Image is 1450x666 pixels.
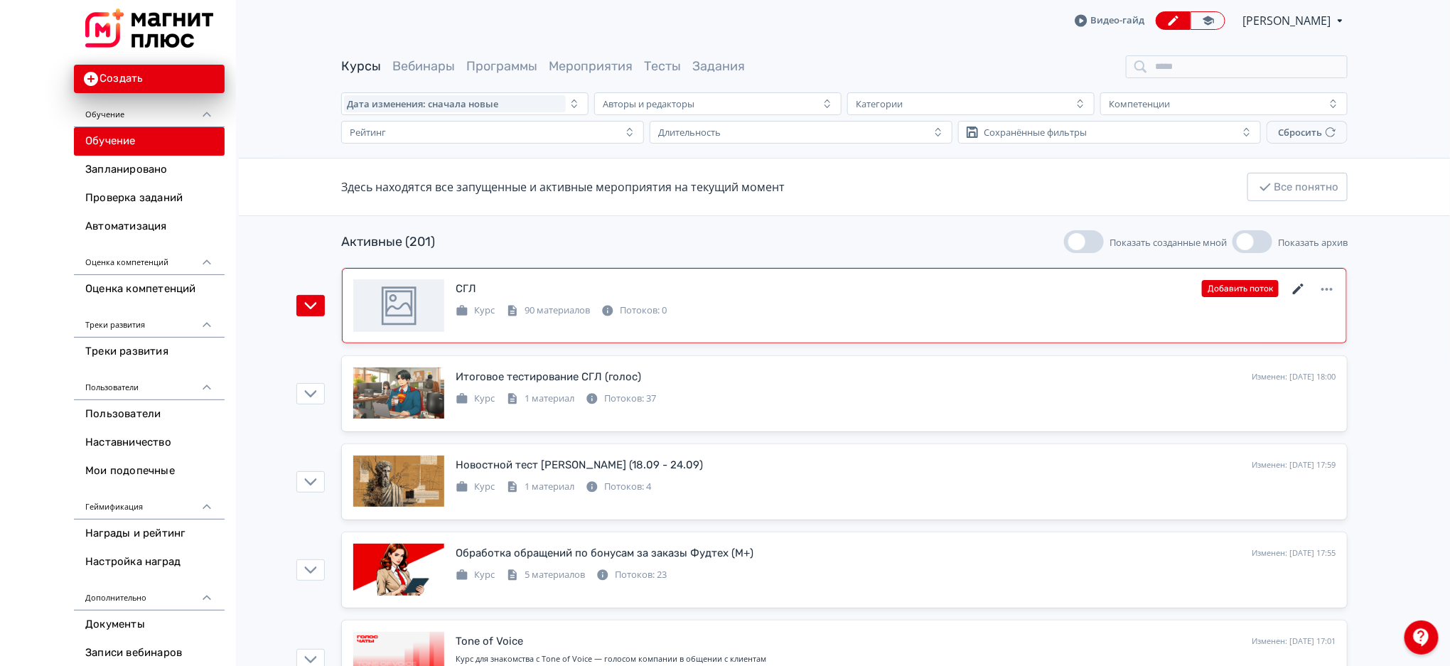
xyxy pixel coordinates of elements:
[74,213,225,241] a: Автоматизация
[74,275,225,304] a: Оценка компетенций
[1110,236,1227,249] span: Показать созданные мной
[341,232,435,252] div: Активные (201)
[958,121,1261,144] button: Сохранённые фильтры
[1191,11,1225,30] a: Переключиться в режим ученика
[456,304,495,318] div: Курс
[341,92,589,115] button: Дата изменения: сначала новые
[74,457,225,485] a: Мои подопечные
[1267,121,1348,144] button: Сбросить
[1247,173,1348,201] button: Все понятно
[1100,92,1348,115] button: Компетенции
[650,121,952,144] button: Длительность
[1075,14,1144,28] a: Видео-гайд
[456,369,641,385] div: Итоговое тестирование СГЛ (голос)
[1242,12,1333,29] span: Смирнова Татьяна
[74,400,225,429] a: Пользователи
[74,611,225,639] a: Документы
[456,653,1336,665] div: Курс для знакомства с Tone of Voice — голосом компании в общении с клиентам
[74,184,225,213] a: Проверка заданий
[586,392,656,406] div: Потоков: 37
[74,127,225,156] a: Обучение
[506,392,574,406] div: 1 материал
[456,281,476,297] div: СГЛ
[847,92,1095,115] button: Категории
[74,156,225,184] a: Запланировано
[506,304,590,318] div: 90 материалов
[506,568,585,582] div: 5 материалов
[456,392,495,406] div: Курс
[74,65,225,93] button: Создать
[644,58,681,74] a: Тесты
[74,520,225,548] a: Награды и рейтинг
[1252,635,1336,648] div: Изменен: [DATE] 17:01
[74,304,225,338] div: Треки развития
[347,98,498,109] span: Дата изменения: сначала новые
[74,366,225,400] div: Пользователи
[1252,547,1336,559] div: Изменен: [DATE] 17:55
[456,568,495,582] div: Курс
[1202,280,1279,297] button: Добавить поток
[392,58,455,74] a: Вебинары
[506,480,574,494] div: 1 материал
[549,58,633,74] a: Мероприятия
[74,576,225,611] div: Дополнительно
[74,93,225,127] div: Обучение
[341,178,785,195] div: Здесь находятся все запущенные и активные мероприятия на текущий момент
[466,58,537,74] a: Программы
[456,545,753,562] div: Обработка обращений по бонусам за заказы Фудтех (М+)
[596,568,667,582] div: Потоков: 23
[1252,459,1336,471] div: Изменен: [DATE] 17:59
[341,121,644,144] button: Рейтинг
[594,92,842,115] button: Авторы и редакторы
[1252,371,1336,383] div: Изменен: [DATE] 18:00
[856,98,903,109] div: Категории
[85,9,213,48] img: https://files.teachbase.ru/system/slaveaccount/57082/logo/medium-a49f9104db0309a6d8b85e425808cc30...
[586,480,651,494] div: Потоков: 4
[74,548,225,576] a: Настройка наград
[74,241,225,275] div: Оценка компетенций
[456,480,495,494] div: Курс
[601,304,667,318] div: Потоков: 0
[984,127,1087,138] div: Сохранённые фильтры
[350,127,386,138] div: Рейтинг
[74,429,225,457] a: Наставничество
[658,127,721,138] div: Длительность
[456,633,523,650] div: Tone of Voice
[1109,98,1170,109] div: Компетенции
[456,457,703,473] div: Новостной тест ОЦО Голос (18.09 - 24.09)
[341,58,381,74] a: Курсы
[692,58,745,74] a: Задания
[603,98,694,109] div: Авторы и редакторы
[1278,236,1348,249] span: Показать архив
[74,338,225,366] a: Треки развития
[74,485,225,520] div: Геймификация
